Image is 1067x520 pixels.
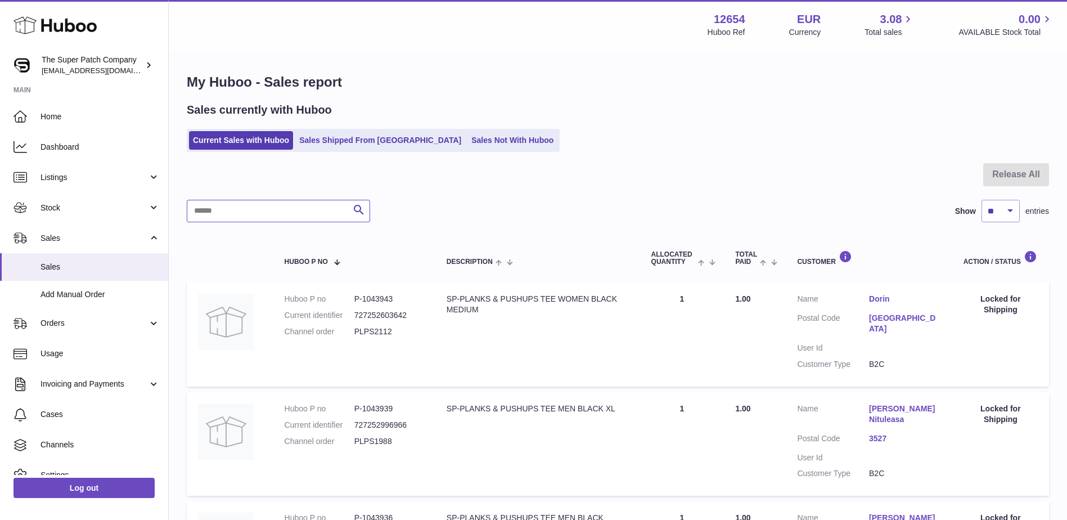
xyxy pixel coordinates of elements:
dd: PLPS2112 [354,326,424,337]
strong: EUR [797,12,821,27]
dt: User Id [797,452,869,463]
dt: Postal Code [797,313,869,337]
dt: User Id [797,343,869,353]
div: Huboo Ref [708,27,745,38]
a: Sales Not With Huboo [467,131,557,150]
span: Sales [40,262,160,272]
div: Action / Status [964,250,1038,266]
dt: Customer Type [797,468,869,479]
img: huboo@superpatch.com [13,57,30,74]
strong: 12654 [714,12,745,27]
dd: P-1043943 [354,294,424,304]
a: Sales Shipped From [GEOGRAPHIC_DATA] [295,131,465,150]
a: [GEOGRAPHIC_DATA] [869,313,941,334]
span: Total paid [735,251,757,266]
dt: Channel order [285,436,354,447]
img: no-photo.jpg [198,404,254,460]
span: Orders [40,318,148,329]
div: SP-PLANKS & PUSHUPS TEE MEN BLACK XL [447,404,629,414]
span: ALLOCATED Quantity [651,251,695,266]
div: Customer [797,250,940,266]
span: 1.00 [735,294,750,303]
span: 3.08 [880,12,902,27]
dt: Postal Code [797,433,869,447]
span: Invoicing and Payments [40,379,148,389]
span: Add Manual Order [40,289,160,300]
td: 1 [640,283,724,386]
div: Locked for Shipping [964,294,1038,315]
dt: Name [797,294,869,307]
div: SP-PLANKS & PUSHUPS TEE WOMEN BLACK MEDIUM [447,294,629,315]
dd: PLPS1988 [354,436,424,447]
span: AVAILABLE Stock Total [958,27,1054,38]
span: Dashboard [40,142,160,153]
dd: 727252603642 [354,310,424,321]
span: [EMAIL_ADDRESS][DOMAIN_NAME] [42,66,165,75]
span: entries [1025,206,1049,217]
dd: P-1043939 [354,404,424,414]
a: Log out [13,478,155,498]
span: Cases [40,409,160,420]
a: Current Sales with Huboo [189,131,293,150]
dt: Channel order [285,326,354,337]
div: Currency [789,27,821,38]
dt: Current identifier [285,310,354,321]
a: 3.08 Total sales [865,12,915,38]
img: no-photo.jpg [198,294,254,350]
dd: 727252996966 [354,420,424,431]
dt: Customer Type [797,359,869,370]
a: 0.00 AVAILABLE Stock Total [958,12,1054,38]
span: Channels [40,440,160,450]
dd: B2C [869,359,941,370]
a: 3527 [869,433,941,444]
span: Huboo P no [285,258,328,266]
span: Listings [40,172,148,183]
span: 0.00 [1019,12,1041,27]
a: Dorin [869,294,941,304]
span: Settings [40,470,160,481]
span: Total sales [865,27,915,38]
td: 1 [640,392,724,496]
div: The Super Patch Company [42,55,143,76]
dd: B2C [869,468,941,479]
h2: Sales currently with Huboo [187,102,332,118]
span: Home [40,111,160,122]
div: Locked for Shipping [964,404,1038,425]
dt: Name [797,404,869,428]
a: [PERSON_NAME] Nituleasa [869,404,941,425]
dt: Huboo P no [285,294,354,304]
span: 1.00 [735,404,750,413]
span: Stock [40,203,148,213]
span: Sales [40,233,148,244]
dt: Huboo P no [285,404,354,414]
dt: Current identifier [285,420,354,431]
span: Usage [40,348,160,359]
h1: My Huboo - Sales report [187,73,1049,91]
label: Show [955,206,976,217]
span: Description [447,258,493,266]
